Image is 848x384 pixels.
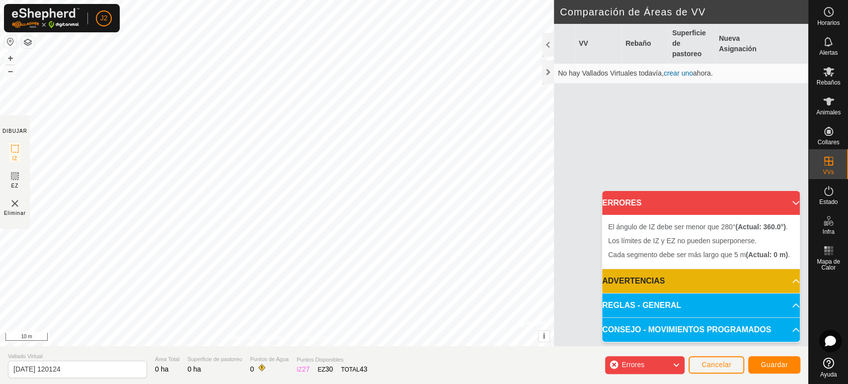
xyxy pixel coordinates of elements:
[554,64,808,84] td: No hay Vallados Virtuales todavía, ahora.
[250,355,289,364] span: Puntos de Agua
[689,356,744,374] button: Cancelar
[560,6,808,18] h2: Comparación de Áreas de VV
[4,65,16,77] button: –
[575,24,621,64] th: VV
[8,352,147,361] span: Vallado Virtual
[325,365,333,373] span: 30
[621,24,668,64] th: Rebaño
[543,332,545,340] span: i
[664,69,693,77] a: crear uno
[360,365,368,373] span: 43
[819,199,838,205] span: Estado
[100,13,108,23] span: J2
[602,215,800,269] p-accordion-content: ERRORES
[297,356,367,364] span: Puntos Disponibles
[602,318,800,342] p-accordion-header: CONSEJO - MOVIMIENTOS PROGRAMADOS
[602,269,800,293] p-accordion-header: ADVERTENCIAS
[602,191,800,215] p-accordion-header: ERRORES
[608,223,787,231] span: El ángulo de IZ debe ser menor que 280° .
[761,361,788,369] span: Guardar
[295,333,328,342] a: Contáctenos
[4,36,16,48] button: Restablecer Mapa
[250,365,254,373] span: 0
[823,169,834,175] span: VVs
[602,299,681,311] span: REGLAS - GENERAL
[297,364,309,375] div: IZ
[748,356,800,374] button: Guardar
[819,50,838,56] span: Alertas
[715,24,762,64] th: Nueva Asignación
[602,324,771,336] span: CONSEJO - MOVIMIENTOS PROGRAMADOS
[608,251,790,259] span: Cada segmento debe ser más largo que 5 m .
[226,333,283,342] a: Política de Privacidad
[155,355,179,364] span: Área Total
[816,80,840,86] span: Rebaños
[187,365,201,373] span: 0 ha
[817,20,840,26] span: Horarios
[746,251,788,259] b: (Actual: 0 m)
[608,237,757,245] span: Los límites de IZ y EZ no pueden superponerse.
[701,361,731,369] span: Cancelar
[12,155,18,162] span: IZ
[602,275,665,287] span: ADVERTENCIAS
[9,197,21,209] img: VV
[187,355,242,364] span: Superficie de pastoreo
[621,361,644,369] span: Errores
[822,229,834,235] span: Infra
[12,8,79,28] img: Logo Gallagher
[602,197,641,209] span: ERRORES
[4,52,16,64] button: +
[668,24,715,64] th: Superficie de pastoreo
[302,365,310,373] span: 27
[341,364,367,375] div: TOTAL
[602,293,800,317] p-accordion-header: REGLAS - GENERAL
[22,36,34,48] button: Capas del Mapa
[816,109,841,115] span: Animales
[2,127,27,135] div: DIBUJAR
[4,209,26,217] span: Eliminar
[817,139,839,145] span: Collares
[735,223,785,231] b: (Actual: 360.0°)
[11,182,19,190] span: EZ
[820,372,837,378] span: Ayuda
[809,354,848,382] a: Ayuda
[317,364,333,375] div: EZ
[539,331,549,342] button: i
[811,259,846,271] span: Mapa de Calor
[155,365,168,373] span: 0 ha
